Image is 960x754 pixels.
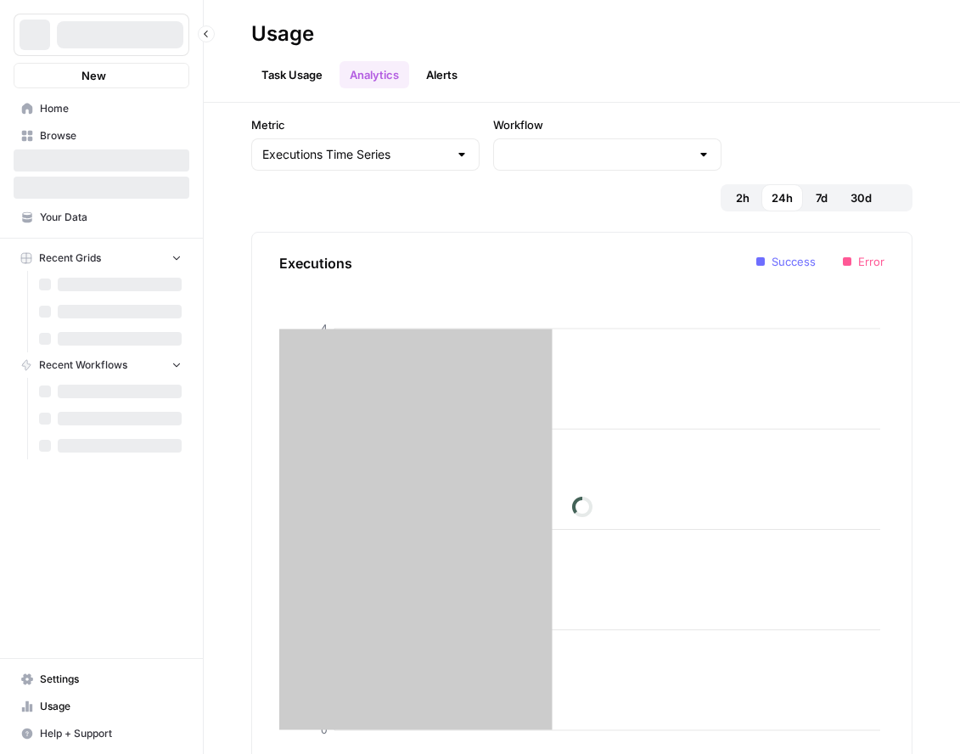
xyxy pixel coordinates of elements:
li: Error [843,253,884,270]
a: Analytics [340,61,409,88]
div: Usage [251,20,314,48]
button: Recent Grids [14,245,189,271]
span: 24h [772,189,793,206]
span: Help + Support [40,726,182,741]
button: 30d [840,184,882,211]
a: Home [14,95,189,122]
a: Your Data [14,204,189,231]
span: Usage [40,699,182,714]
tspan: 4 [321,322,328,335]
span: Browse [40,128,182,143]
tspan: 1 [323,623,328,636]
input: Executions Time Series [262,146,448,163]
span: Recent Workflows [39,357,127,373]
a: Settings [14,666,189,693]
a: Alerts [416,61,468,88]
span: Settings [40,672,182,687]
span: 30d [851,189,872,206]
span: New [81,67,106,84]
a: Task Usage [251,61,333,88]
button: New [14,63,189,88]
tspan: 0 [321,723,328,736]
a: Browse [14,122,189,149]
button: 2h [724,184,761,211]
button: Help + Support [14,720,189,747]
tspan: 3 [322,423,328,436]
span: 2h [736,189,749,206]
tspan: 2 [322,523,328,536]
button: 7d [803,184,840,211]
button: Recent Workflows [14,352,189,378]
a: Usage [14,693,189,720]
span: 7d [816,189,828,206]
span: Recent Grids [39,250,101,266]
span: Your Data [40,210,182,225]
span: Home [40,101,182,116]
li: Success [756,253,816,270]
label: Workflow [493,116,721,133]
label: Metric [251,116,480,133]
